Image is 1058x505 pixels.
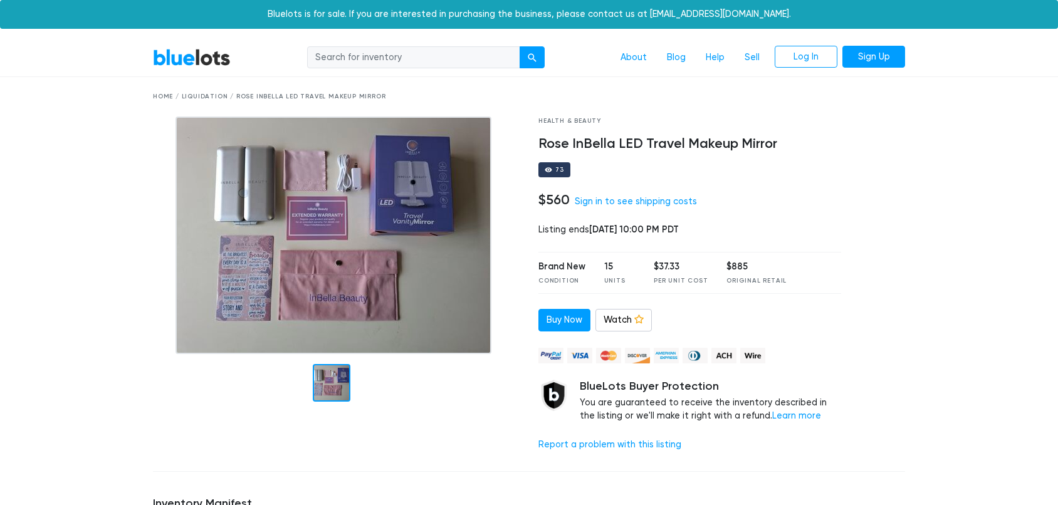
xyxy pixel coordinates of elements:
div: $37.33 [654,260,708,274]
img: diners_club-c48f30131b33b1bb0e5d0e2dbd43a8bea4cb12cb2961413e2f4250e06c020426.png [683,348,708,363]
img: wire-908396882fe19aaaffefbd8e17b12f2f29708bd78693273c0e28e3a24408487f.png [740,348,765,363]
img: american_express-ae2a9f97a040b4b41f6397f7637041a5861d5f99d0716c09922aba4e24c8547d.png [654,348,679,363]
a: Buy Now [538,309,590,331]
a: Help [696,46,735,70]
a: Blog [657,46,696,70]
a: Sell [735,46,770,70]
div: $885 [726,260,787,274]
a: Sign Up [842,46,905,68]
input: Search for inventory [307,46,520,69]
a: About [610,46,657,70]
div: Listing ends [538,223,841,237]
h4: $560 [538,192,570,208]
div: Brand New [538,260,585,274]
img: ach-b7992fed28a4f97f893c574229be66187b9afb3f1a8d16a4691d3d3140a8ab00.png [711,348,736,363]
div: Home / Liquidation / Rose InBella LED Travel Makeup Mirror [153,92,905,102]
div: Per Unit Cost [654,276,708,286]
span: [DATE] 10:00 PM PDT [589,224,679,235]
div: Original Retail [726,276,787,286]
img: visa-79caf175f036a155110d1892330093d4c38f53c55c9ec9e2c3a54a56571784bb.png [567,348,592,363]
a: Watch [595,309,652,331]
h5: BlueLots Buyer Protection [580,380,841,393]
div: Units [604,276,636,286]
div: Health & Beauty [538,117,841,126]
a: Sign in to see shipping costs [575,196,697,207]
div: You are guaranteed to receive the inventory described in the listing or we'll make it right with ... [580,380,841,423]
img: 47a4c611-85b0-4899-bbb1-1b57a00ebb86-1757968923.jpg [175,117,491,354]
img: paypal_credit-80455e56f6e1299e8d57f40c0dcee7b8cd4ae79b9eccbfc37e2480457ba36de9.png [538,348,563,363]
div: 15 [604,260,636,274]
a: Report a problem with this listing [538,439,681,450]
a: Log In [775,46,837,68]
img: mastercard-42073d1d8d11d6635de4c079ffdb20a4f30a903dc55d1612383a1b395dd17f39.png [596,348,621,363]
div: 73 [555,167,564,173]
img: buyer_protection_shield-3b65640a83011c7d3ede35a8e5a80bfdfaa6a97447f0071c1475b91a4b0b3d01.png [538,380,570,411]
img: discover-82be18ecfda2d062aad2762c1ca80e2d36a4073d45c9e0ffae68cd515fbd3d32.png [625,348,650,363]
a: BlueLots [153,48,231,66]
h4: Rose InBella LED Travel Makeup Mirror [538,136,841,152]
div: Condition [538,276,585,286]
a: Learn more [772,410,821,421]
